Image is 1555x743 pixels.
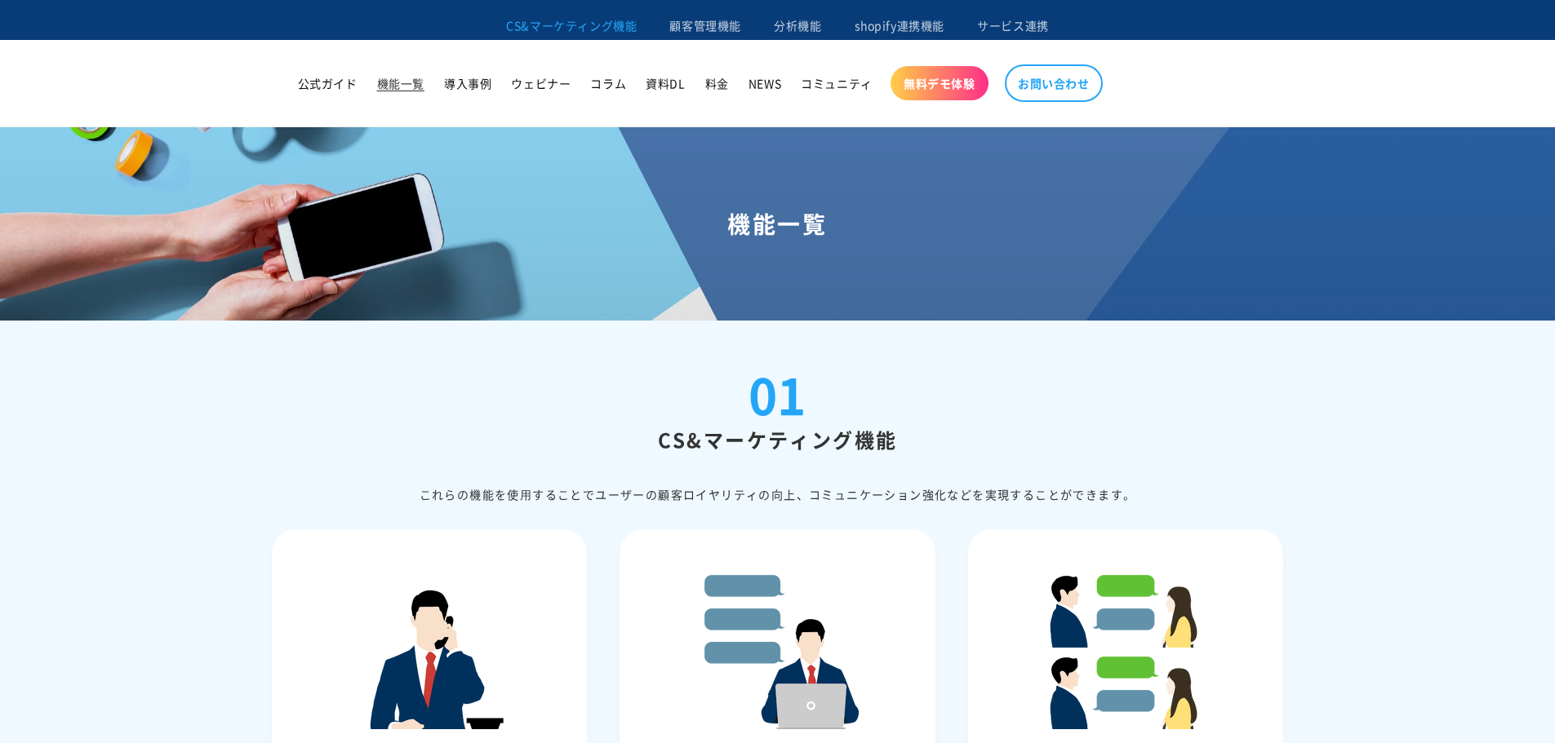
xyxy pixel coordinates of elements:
a: コラム [580,66,636,100]
img: ⾃動応答 [348,566,511,729]
a: 公式ガイド [288,66,367,100]
span: 資料DL [646,76,685,91]
span: 料金 [705,76,729,91]
span: お問い合わせ [1018,76,1090,91]
span: 公式ガイド [298,76,358,91]
div: これらの機能を使⽤することでユーザーの顧客ロイヤリティの向上、コミュニケーション強化などを実現することができます。 [272,484,1284,505]
a: コミュニティ [791,66,882,100]
a: 導入事例 [434,66,501,100]
span: 機能一覧 [377,76,424,91]
a: 無料デモ体験 [891,66,989,100]
img: シナリオ設定 [1044,566,1207,729]
h1: 機能一覧 [20,209,1535,238]
span: コラム [590,76,626,91]
div: 01 [749,369,806,418]
a: ウェビナー [501,66,580,100]
a: 料金 [695,66,739,100]
span: 無料デモ体験 [904,76,975,91]
span: 導入事例 [444,76,491,91]
a: 資料DL [636,66,695,100]
span: ウェビナー [511,76,571,91]
img: 定型⽂設定 [695,566,859,729]
a: 機能一覧 [367,66,434,100]
a: NEWS [739,66,791,100]
h2: CS&マーケティング機能 [272,427,1284,452]
span: コミュニティ [801,76,873,91]
a: お問い合わせ [1005,64,1103,102]
span: NEWS [749,76,781,91]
